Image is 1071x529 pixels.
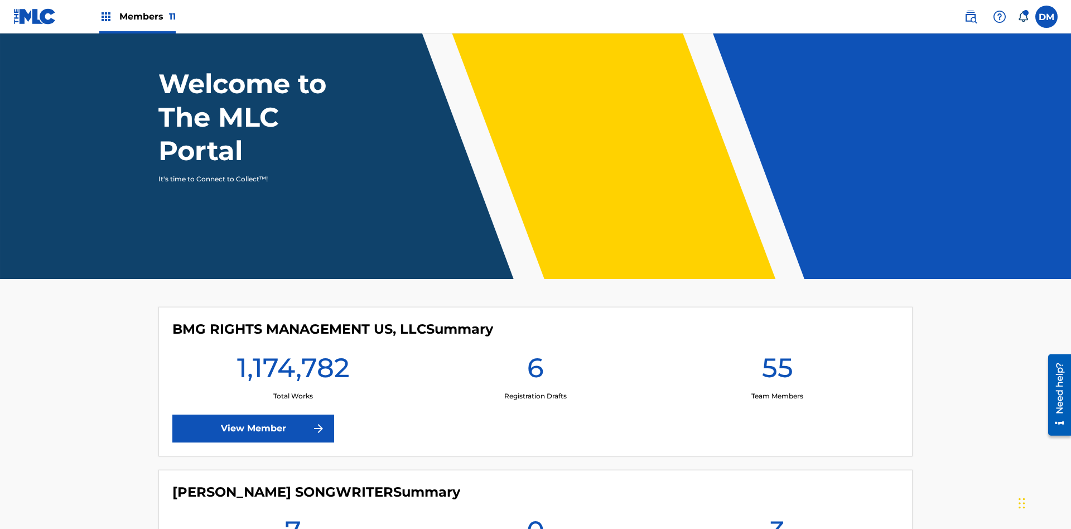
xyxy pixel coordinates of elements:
p: Total Works [273,391,313,401]
div: User Menu [1035,6,1058,28]
h4: BMG RIGHTS MANAGEMENT US, LLC [172,321,493,338]
div: Notifications [1017,11,1029,22]
iframe: Chat Widget [1015,475,1071,529]
h4: CLEO SONGWRITER [172,484,460,501]
h1: 6 [527,351,544,391]
a: Public Search [959,6,982,28]
img: f7272a7cc735f4ea7f67.svg [312,422,325,435]
a: View Member [172,415,334,443]
h1: 1,174,782 [237,351,350,391]
img: Top Rightsholders [99,10,113,23]
h1: 55 [762,351,793,391]
h1: Welcome to The MLC Portal [158,67,367,167]
img: help [993,10,1006,23]
div: Help [988,6,1011,28]
span: 11 [169,11,176,22]
img: search [964,10,977,23]
iframe: Resource Center [1040,350,1071,441]
p: Team Members [751,391,803,401]
span: Members [119,10,176,23]
div: Drag [1019,487,1025,520]
p: Registration Drafts [504,391,567,401]
img: MLC Logo [13,8,56,25]
p: It's time to Connect to Collect™! [158,174,352,184]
